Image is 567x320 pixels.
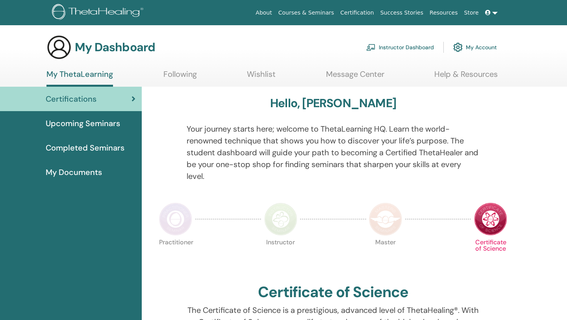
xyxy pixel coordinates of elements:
a: Help & Resources [434,69,498,85]
p: Master [369,239,402,272]
img: Instructor [264,203,297,236]
h2: Certificate of Science [258,283,408,301]
img: Practitioner [159,203,192,236]
span: Upcoming Seminars [46,117,120,129]
img: generic-user-icon.jpg [46,35,72,60]
a: Instructor Dashboard [366,39,434,56]
a: My ThetaLearning [46,69,113,87]
span: My Documents [46,166,102,178]
a: About [252,6,275,20]
img: logo.png [52,4,146,22]
img: Certificate of Science [474,203,507,236]
span: Completed Seminars [46,142,124,154]
h3: My Dashboard [75,40,155,54]
a: Success Stories [377,6,426,20]
a: Certification [337,6,377,20]
a: Message Center [326,69,384,85]
p: Your journey starts here; welcome to ThetaLearning HQ. Learn the world-renowned technique that sh... [187,123,480,182]
a: My Account [453,39,497,56]
span: Certifications [46,93,96,105]
a: Courses & Seminars [275,6,337,20]
a: Store [461,6,482,20]
a: Resources [426,6,461,20]
p: Instructor [264,239,297,272]
a: Following [163,69,197,85]
a: Wishlist [247,69,276,85]
img: cog.svg [453,41,463,54]
img: Master [369,203,402,236]
img: chalkboard-teacher.svg [366,44,376,51]
h3: Hello, [PERSON_NAME] [270,96,396,110]
p: Practitioner [159,239,192,272]
p: Certificate of Science [474,239,507,272]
